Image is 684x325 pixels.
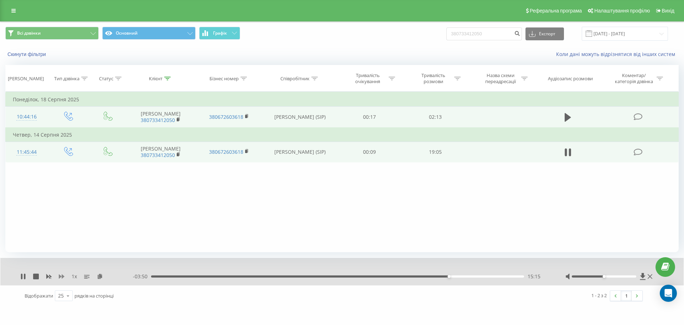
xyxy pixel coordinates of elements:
button: Експорт [525,27,564,40]
div: Open Intercom Messenger [660,285,677,302]
div: Тривалість очікування [349,72,387,85]
span: Всі дзвінки [17,30,41,36]
td: [PERSON_NAME] [126,107,195,128]
span: рядків на сторінці [74,293,114,299]
input: Пошук за номером [446,27,522,40]
span: 1 x [72,273,77,280]
div: Аудіозапис розмови [548,76,593,82]
td: 00:17 [337,107,402,128]
span: Налаштування профілю [594,8,650,14]
button: Скинути фільтри [5,51,50,57]
a: 380733412050 [141,117,175,123]
div: Accessibility label [447,275,450,278]
td: 02:13 [402,107,468,128]
span: Вихід [662,8,674,14]
div: 1 - 2 з 2 [591,292,607,299]
div: 10:44:16 [13,110,41,124]
div: 11:45:44 [13,145,41,159]
a: 1 [621,291,632,301]
div: Тип дзвінка [54,76,79,82]
a: 380672603618 [209,113,243,120]
span: Графік [213,31,227,36]
div: Тривалість розмови [414,72,452,85]
span: Відображати [25,293,53,299]
div: Клієнт [149,76,162,82]
td: 19:05 [402,142,468,162]
a: Коли дані можуть відрізнятися вiд інших систем [556,51,679,57]
div: 25 [58,292,64,299]
a: 380733412050 [141,152,175,158]
div: [PERSON_NAME] [8,76,44,82]
span: Реферальна програма [530,8,582,14]
span: - 03:50 [133,273,151,280]
div: Коментар/категорія дзвінка [613,72,655,85]
div: Співробітник [280,76,310,82]
td: Четвер, 14 Серпня 2025 [6,128,679,142]
td: [PERSON_NAME] [126,142,195,162]
button: Графік [199,27,240,40]
div: Бізнес номер [209,76,239,82]
div: Accessibility label [602,275,605,278]
div: Статус [99,76,113,82]
td: [PERSON_NAME] (SIP) [263,142,337,162]
span: 15:15 [528,273,540,280]
div: Назва схеми переадресації [481,72,519,85]
button: Всі дзвінки [5,27,99,40]
a: 380672603618 [209,148,243,155]
td: Понеділок, 18 Серпня 2025 [6,92,679,107]
td: 00:09 [337,142,402,162]
td: [PERSON_NAME] (SIP) [263,107,337,128]
button: Основний [102,27,196,40]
